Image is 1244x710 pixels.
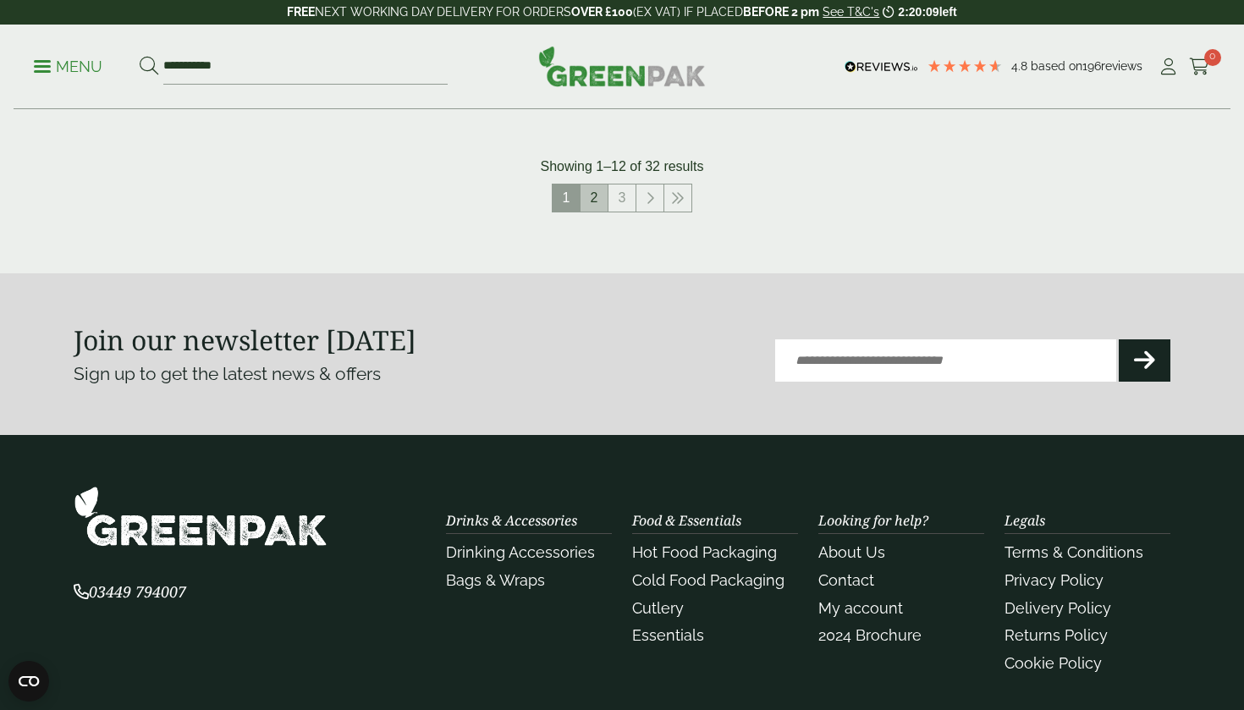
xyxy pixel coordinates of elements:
[287,5,315,19] strong: FREE
[632,599,684,617] a: Cutlery
[1204,49,1221,66] span: 0
[446,543,595,561] a: Drinking Accessories
[818,599,903,617] a: My account
[1011,59,1031,73] span: 4.8
[581,184,608,212] a: 2
[1005,654,1102,672] a: Cookie Policy
[818,543,885,561] a: About Us
[74,585,186,601] a: 03449 794007
[818,626,922,644] a: 2024 Brochure
[1082,59,1101,73] span: 196
[927,58,1003,74] div: 4.79 Stars
[538,46,706,86] img: GreenPak Supplies
[34,57,102,77] p: Menu
[1031,59,1082,73] span: Based on
[74,322,416,358] strong: Join our newsletter [DATE]
[632,571,784,589] a: Cold Food Packaging
[1158,58,1179,75] i: My Account
[74,581,186,602] span: 03449 794007
[1101,59,1142,73] span: reviews
[74,361,567,388] p: Sign up to get the latest news & offers
[818,571,874,589] a: Contact
[743,5,819,19] strong: BEFORE 2 pm
[74,486,328,548] img: GreenPak Supplies
[446,571,545,589] a: Bags & Wraps
[1189,58,1210,75] i: Cart
[608,184,636,212] a: 3
[939,5,957,19] span: left
[1189,54,1210,80] a: 0
[540,157,703,177] p: Showing 1–12 of 32 results
[1005,626,1108,644] a: Returns Policy
[823,5,879,19] a: See T&C's
[553,184,580,212] span: 1
[632,626,704,644] a: Essentials
[632,543,777,561] a: Hot Food Packaging
[845,61,918,73] img: REVIEWS.io
[571,5,633,19] strong: OVER £100
[898,5,939,19] span: 2:20:09
[1005,599,1111,617] a: Delivery Policy
[1005,543,1143,561] a: Terms & Conditions
[8,661,49,702] button: Open CMP widget
[1005,571,1104,589] a: Privacy Policy
[34,57,102,74] a: Menu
